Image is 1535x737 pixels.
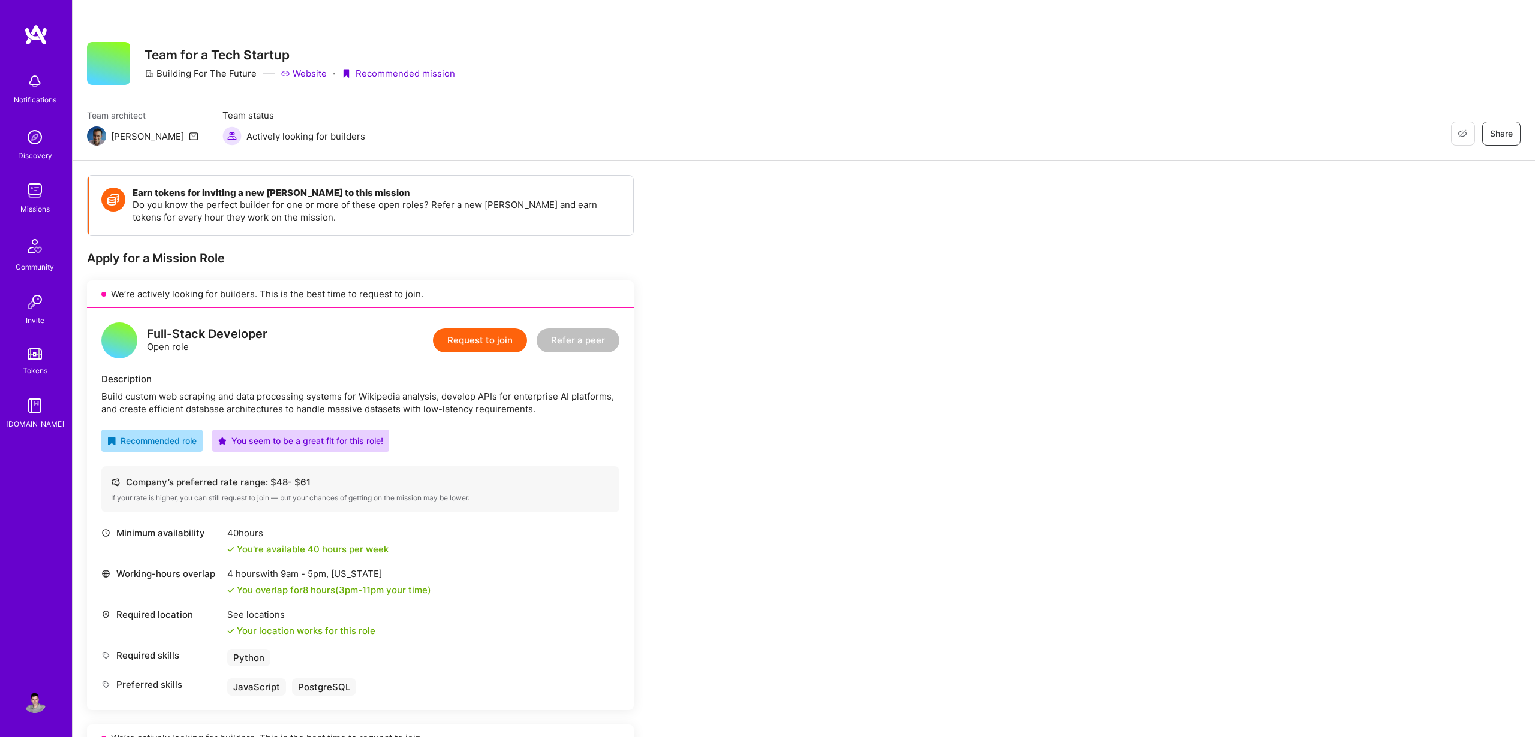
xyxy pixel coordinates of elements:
div: Open role [147,328,267,353]
i: icon Check [227,546,234,553]
div: You overlap for 8 hours ( your time) [237,584,431,596]
div: Notifications [14,93,56,106]
a: User Avatar [20,689,50,713]
h4: Earn tokens for inviting a new [PERSON_NAME] to this mission [133,188,621,198]
div: 4 hours with [US_STATE] [227,567,431,580]
i: icon CompanyGray [145,69,154,78]
button: Refer a peer [537,328,619,352]
i: icon Check [227,587,234,594]
i: icon World [101,569,110,578]
i: icon PurpleRibbon [341,69,351,78]
div: [DOMAIN_NAME] [6,418,64,430]
img: Invite [23,290,47,314]
img: discovery [23,125,47,149]
img: Community [20,232,49,261]
i: icon EyeClosed [1458,129,1467,138]
div: You seem to be a great fit for this role! [218,434,383,447]
div: · [333,67,335,80]
div: Community [16,261,54,273]
div: Tokens [23,364,47,377]
div: 40 hours [227,527,389,539]
div: Discovery [18,149,52,162]
div: Python [227,649,270,666]
img: Token icon [101,188,125,212]
i: icon Location [101,610,110,619]
div: Build custom web scraping and data processing systems for Wikipedia analysis, develop APIs for en... [101,390,619,415]
div: Description [101,373,619,385]
div: Recommended mission [341,67,455,80]
img: Team Architect [87,126,106,146]
div: You're available 40 hours per week [227,543,389,555]
i: icon Tag [101,680,110,689]
img: guide book [23,394,47,418]
img: User Avatar [23,689,47,713]
img: bell [23,70,47,93]
i: icon Cash [111,478,120,487]
button: Share [1482,122,1521,146]
img: logo [24,24,48,46]
div: Full-Stack Developer [147,328,267,340]
h3: Team for a Tech Startup [145,47,455,62]
p: Do you know the perfect builder for one or more of these open roles? Refer a new [PERSON_NAME] an... [133,198,621,223]
img: teamwork [23,179,47,203]
div: See locations [227,608,375,621]
div: Building For The Future [145,67,257,80]
i: icon Mail [189,131,198,141]
div: Required skills [101,649,221,662]
div: We’re actively looking for builders. This is the best time to request to join. [87,280,634,308]
span: Actively looking for builders [246,130,365,143]
div: JavaScript [227,678,286,696]
span: 9am - 5pm , [278,568,331,579]
button: Request to join [433,328,527,352]
div: Minimum availability [101,527,221,539]
div: Working-hours overlap [101,567,221,580]
div: [PERSON_NAME] [111,130,184,143]
i: icon Clock [101,528,110,537]
i: icon RecommendedBadge [107,437,116,445]
img: tokens [28,348,42,360]
div: Invite [26,314,44,327]
div: Preferred skills [101,678,221,691]
div: Recommended role [107,434,197,447]
span: Team architect [87,109,198,122]
div: Required location [101,608,221,621]
span: Share [1490,128,1513,140]
div: If your rate is higher, you can still request to join — but your chances of getting on the missio... [111,493,610,503]
i: icon PurpleStar [218,437,227,445]
div: PostgreSQL [292,678,356,696]
div: Apply for a Mission Role [87,250,634,266]
span: Team status [222,109,365,122]
div: Your location works for this role [227,624,375,637]
i: icon Check [227,627,234,635]
a: Website [281,67,327,80]
div: Company’s preferred rate range: $ 48 - $ 61 [111,476,610,488]
i: icon Tag [101,651,110,660]
span: 3pm - 11pm [339,584,384,596]
img: Actively looking for builders [222,126,242,146]
div: Missions [20,203,50,215]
